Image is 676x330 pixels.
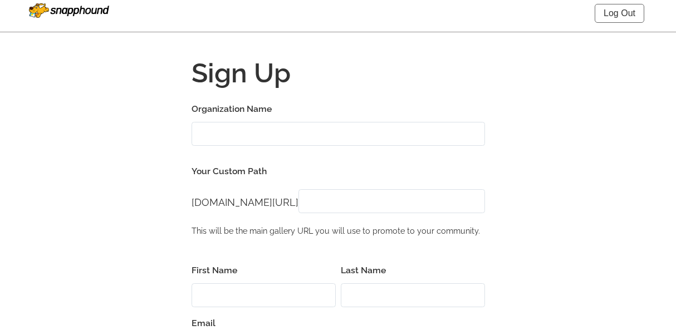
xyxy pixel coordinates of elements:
img: Snapphound Logo [29,3,109,18]
span: [DOMAIN_NAME][URL] [192,196,298,208]
label: Last Name [341,263,485,278]
small: This will be the main gallery URL you will use to promote to your community. [192,226,480,235]
label: First Name [192,263,336,278]
label: Your Custom Path [192,164,485,179]
h1: Sign Up [192,60,485,86]
label: Organization Name [192,101,485,117]
a: Log Out [595,4,644,23]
